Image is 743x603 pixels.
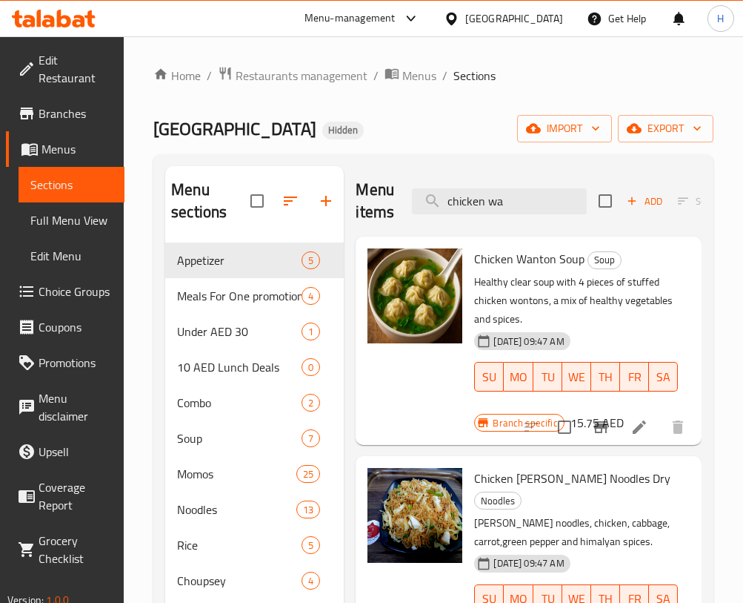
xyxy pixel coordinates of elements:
span: Edit Menu [30,247,113,265]
span: Noodles [177,501,296,518]
div: Noodles13 [165,492,344,527]
button: export [618,115,713,142]
a: Coupons [6,309,124,345]
button: SU [474,362,504,392]
span: MO [510,366,527,388]
span: Menus [41,140,113,158]
span: TH [597,366,614,388]
a: Branches [6,96,124,131]
span: WE [568,366,585,388]
span: Sections [453,67,496,85]
span: Chicken [PERSON_NAME] Noodles Dry [474,467,670,490]
button: delete [660,409,696,445]
button: Branch-specific-item [583,409,619,445]
a: Sections [19,167,124,202]
span: [GEOGRAPHIC_DATA] [153,112,316,145]
button: TU [533,362,562,392]
a: Promotions [6,345,124,380]
div: Rice5 [165,527,344,563]
span: 2 [302,396,319,410]
span: 4 [302,289,319,303]
span: Add [624,193,664,210]
span: Combo [177,394,301,412]
span: 7 [302,432,319,446]
span: 0 [302,360,319,375]
div: Combo2 [165,385,344,421]
span: Meals For One promotional combo [177,287,301,305]
div: Choupsey4 [165,563,344,599]
div: items [301,572,320,590]
a: Menus [384,66,436,85]
span: Appetizer [177,251,301,269]
span: Momos [177,465,296,483]
span: Select to update [549,412,580,443]
span: Choice Groups [39,283,113,300]
span: SU [481,366,498,388]
a: Coverage Report [6,469,124,523]
span: 5 [302,254,319,268]
div: [GEOGRAPHIC_DATA] [465,10,563,27]
span: Branches [39,105,113,122]
span: 13 [297,503,319,517]
a: Menu disclaimer [6,380,124,434]
span: Soup [588,251,621,268]
span: Sort sections [273,183,308,219]
span: Hidden [322,124,364,136]
span: [DATE] 09:47 AM [487,556,570,570]
button: import [517,115,612,142]
span: Coupons [39,318,113,336]
div: Meals For One promotional combo4 [165,278,344,314]
button: Add [621,190,668,213]
div: items [301,394,320,412]
span: Edit Restaurant [39,51,113,87]
a: Choice Groups [6,274,124,309]
div: items [296,501,320,518]
div: Hidden [322,122,364,139]
div: Momos25 [165,456,344,492]
span: Coverage Report [39,478,113,514]
span: 1 [302,325,319,339]
span: 25 [297,467,319,481]
img: Chicken Wanton Soup [367,248,462,343]
li: / [442,67,447,85]
span: Choupsey [177,572,301,590]
span: Menus [402,67,436,85]
div: Noodles [474,492,522,510]
a: Home [153,67,201,85]
button: MO [504,362,533,392]
span: Chicken Wanton Soup [474,248,584,270]
span: export [630,119,702,138]
button: SA [649,362,678,392]
div: Soup7 [165,421,344,456]
span: Menu disclaimer [39,389,113,425]
span: Under AED 30 [177,323,301,340]
p: [PERSON_NAME] noodles, chicken, cabbage, carrot,green pepper and himalyan spices. [474,514,678,551]
span: SA [655,366,672,388]
span: FR [626,366,643,388]
span: Rice [177,536,301,554]
p: Healthy clear soup with 4 pieces of stuffed chicken wontons, a mix of healthy vegetables and spices. [474,273,678,329]
input: search [412,188,587,214]
button: Add section [308,183,344,219]
span: Branch specific [487,416,563,430]
span: Soup [177,429,301,447]
span: Sections [30,176,113,194]
h2: Menu sections [171,179,250,223]
div: Appetizer5 [165,243,344,278]
span: 10 AED Lunch Deals [177,358,301,376]
span: Full Menu View [30,211,113,229]
h2: Menu items [356,179,394,223]
div: 10 AED Lunch Deals0 [165,349,344,385]
div: items [296,465,320,483]
span: import [529,119,600,138]
nav: breadcrumb [153,66,713,85]
button: WE [562,362,591,392]
a: Edit Menu [19,238,124,274]
div: items [301,429,320,447]
button: TH [591,362,620,392]
button: FR [620,362,649,392]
